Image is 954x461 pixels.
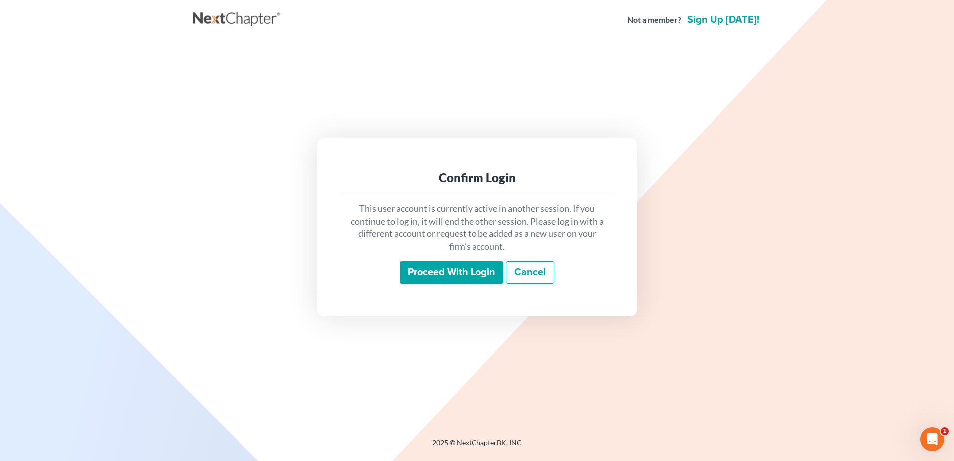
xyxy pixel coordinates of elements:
[685,15,761,25] a: Sign up [DATE]!
[920,427,944,451] iframe: Intercom live chat
[349,170,605,186] div: Confirm Login
[506,261,554,284] a: Cancel
[400,261,503,284] input: Proceed with login
[349,202,605,253] p: This user account is currently active in another session. If you continue to log in, it will end ...
[627,14,681,26] strong: Not a member?
[193,438,761,456] div: 2025 © NextChapterBK, INC
[941,427,949,435] span: 1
